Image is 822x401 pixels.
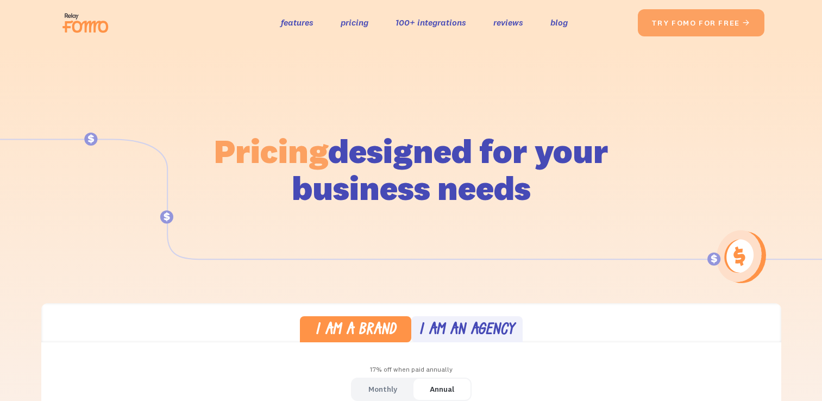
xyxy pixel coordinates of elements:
[430,381,454,397] div: Annual
[214,133,609,206] h1: designed for your business needs
[638,9,764,36] a: try fomo for free
[41,362,781,378] div: 17% off when paid annually
[550,15,568,30] a: blog
[214,130,328,172] span: Pricing
[419,323,514,339] div: I am an agency
[396,15,466,30] a: 100+ integrations
[493,15,523,30] a: reviews
[368,381,397,397] div: Monthly
[281,15,313,30] a: features
[341,15,368,30] a: pricing
[742,18,751,28] span: 
[315,323,396,339] div: I am a brand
